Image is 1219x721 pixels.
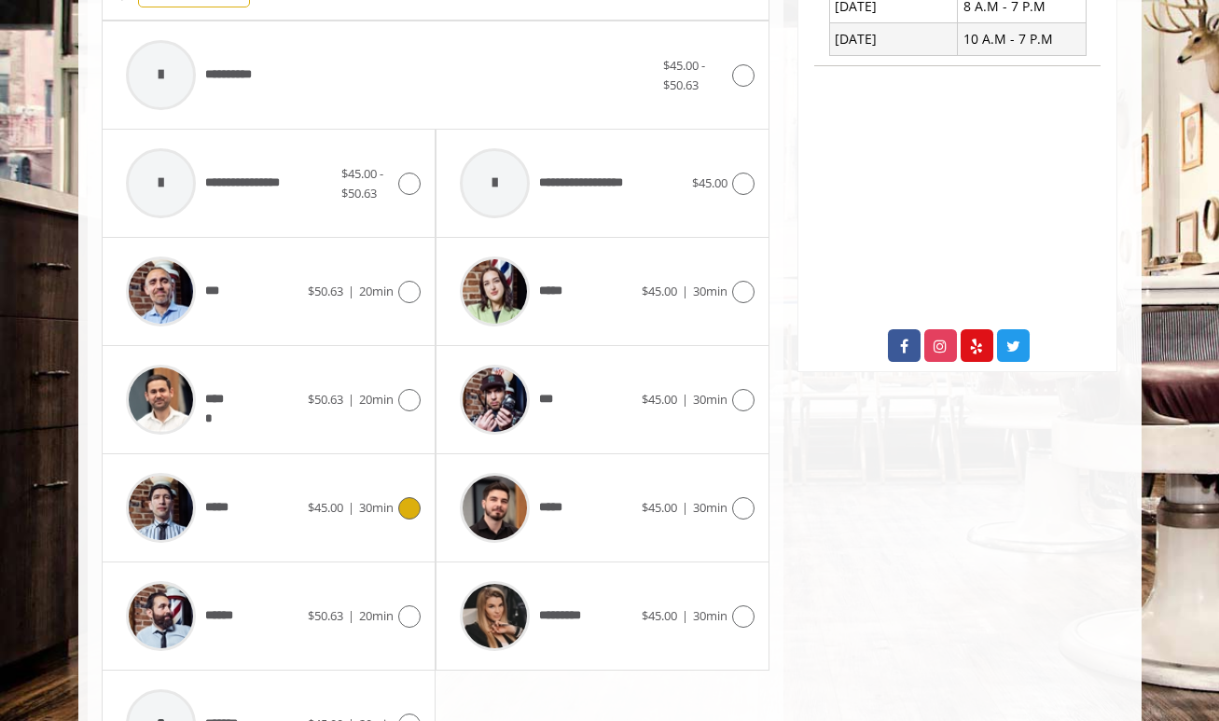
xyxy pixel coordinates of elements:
span: $45.00 - $50.63 [341,165,383,201]
span: 30min [693,391,727,408]
span: $45.00 [642,499,677,516]
span: $45.00 [642,283,677,299]
span: | [682,499,688,516]
span: | [348,607,354,624]
span: | [682,391,688,408]
span: 30min [359,499,394,516]
span: $45.00 [692,174,727,191]
span: $50.63 [308,283,343,299]
td: [DATE] [829,23,958,55]
span: $50.63 [308,607,343,624]
span: | [348,499,354,516]
span: $45.00 [642,607,677,624]
span: 20min [359,391,394,408]
span: $45.00 [308,499,343,516]
span: 30min [693,607,727,624]
span: $45.00 - $50.63 [663,57,705,93]
span: | [348,391,354,408]
span: | [682,607,688,624]
span: 20min [359,283,394,299]
span: 20min [359,607,394,624]
span: 30min [693,283,727,299]
td: 10 A.M - 7 P.M [958,23,1087,55]
span: $45.00 [642,391,677,408]
span: | [348,283,354,299]
span: 30min [693,499,727,516]
span: $50.63 [308,391,343,408]
span: | [682,283,688,299]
